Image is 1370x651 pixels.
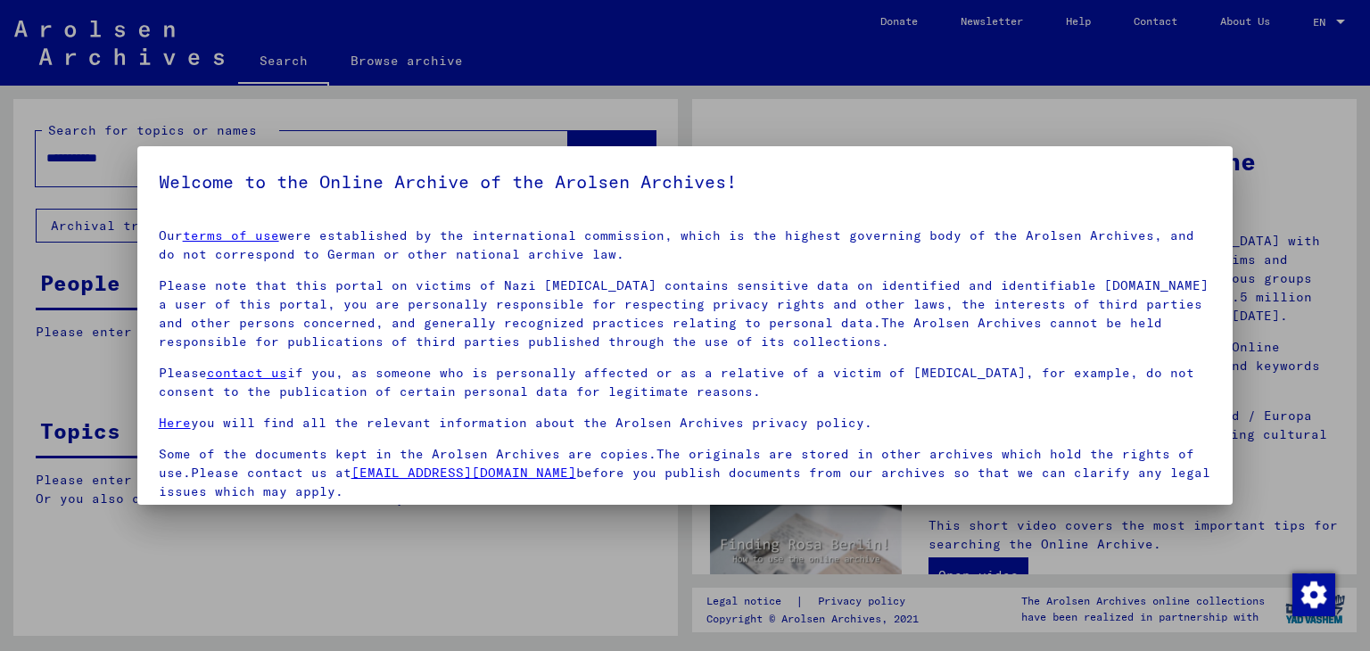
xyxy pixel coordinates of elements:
[159,227,1212,264] p: Our were established by the international commission, which is the highest governing body of the ...
[207,365,287,381] a: contact us
[159,364,1212,401] p: Please if you, as someone who is personally affected or as a relative of a victim of [MEDICAL_DAT...
[159,414,1212,433] p: you will find all the relevant information about the Arolsen Archives privacy policy.
[1292,573,1334,615] div: Change consent
[159,445,1212,501] p: Some of the documents kept in the Arolsen Archives are copies.The originals are stored in other a...
[1292,573,1335,616] img: Change consent
[351,465,576,481] a: [EMAIL_ADDRESS][DOMAIN_NAME]
[159,276,1212,351] p: Please note that this portal on victims of Nazi [MEDICAL_DATA] contains sensitive data on identif...
[159,168,1212,196] h5: Welcome to the Online Archive of the Arolsen Archives!
[159,415,191,431] a: Here
[183,227,279,243] a: terms of use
